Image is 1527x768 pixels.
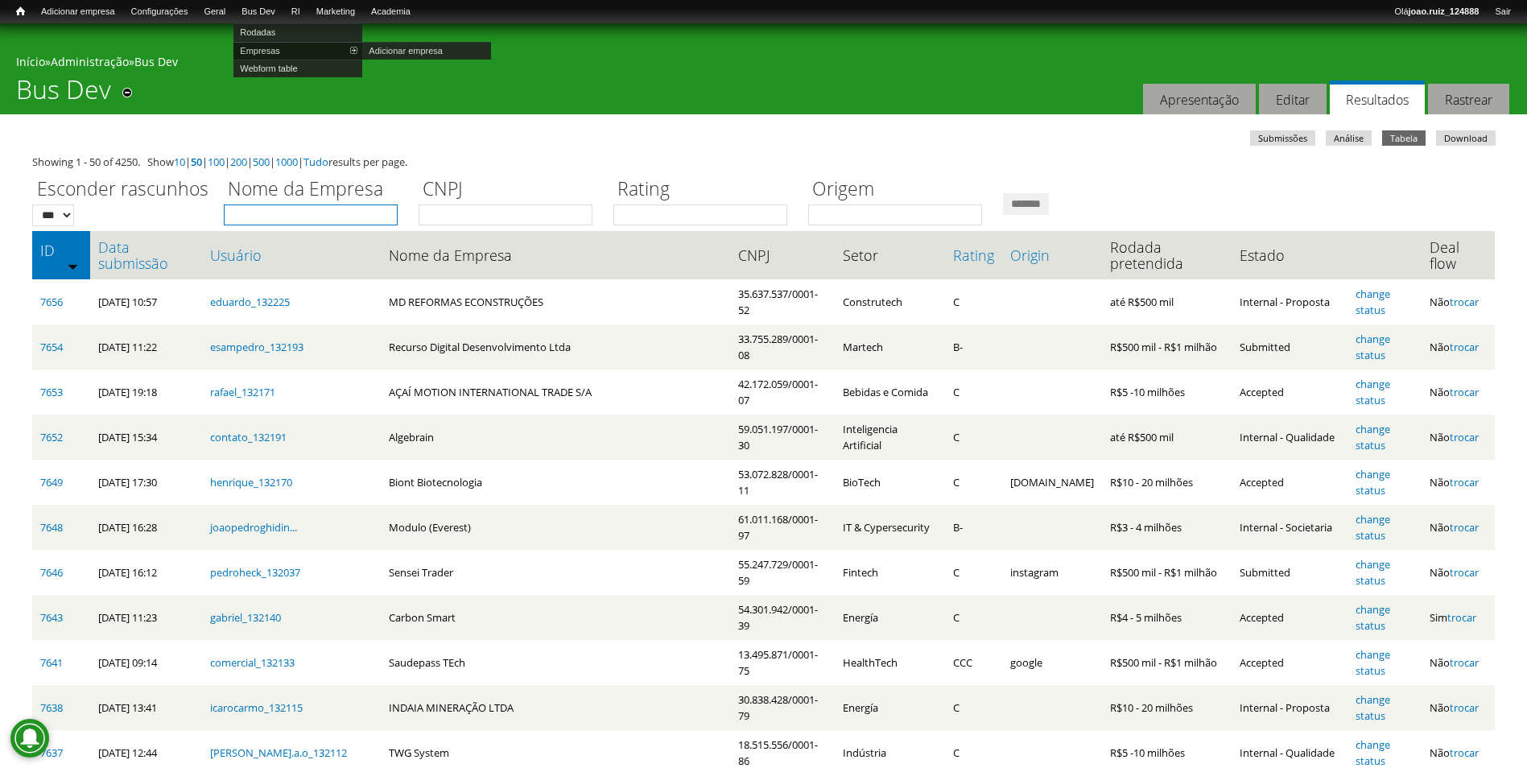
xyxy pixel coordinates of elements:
[730,279,834,324] td: 35.637.537/0001-52
[210,475,292,489] a: henrique_132170
[1422,505,1495,550] td: Não
[8,4,33,19] a: Início
[208,155,225,169] a: 100
[1232,415,1347,460] td: Internal - Qualidade
[90,370,202,415] td: [DATE] 19:18
[90,685,202,730] td: [DATE] 13:41
[1450,565,1479,580] a: trocar
[381,550,731,595] td: Sensei Trader
[1232,279,1347,324] td: Internal - Proposta
[1010,247,1094,263] a: Origin
[40,295,63,309] a: 7656
[1436,130,1496,146] a: Download
[1356,647,1390,678] a: change status
[40,242,82,258] a: ID
[16,74,111,114] h1: Bus Dev
[945,685,1002,730] td: C
[1259,84,1327,115] a: Editar
[1422,370,1495,415] td: Não
[1356,422,1390,452] a: change status
[230,155,247,169] a: 200
[98,239,194,271] a: Data submissão
[90,550,202,595] td: [DATE] 16:12
[233,4,283,20] a: Bus Dev
[1102,685,1232,730] td: R$10 - 20 milhões
[1450,520,1479,535] a: trocar
[1450,385,1479,399] a: trocar
[1450,745,1479,760] a: trocar
[363,4,419,20] a: Academia
[381,370,731,415] td: AÇAÍ MOTION INTERNATIONAL TRADE S/A
[210,655,295,670] a: comercial_132133
[835,415,945,460] td: Inteligencia Artificial
[1422,279,1495,324] td: Não
[210,247,373,263] a: Usuário
[730,685,834,730] td: 30.838.428/0001-79
[1102,324,1232,370] td: R$500 mil - R$1 milhão
[1002,550,1102,595] td: instagram
[730,505,834,550] td: 61.011.168/0001-97
[945,324,1002,370] td: B-
[945,505,1002,550] td: B-
[835,550,945,595] td: Fintech
[381,595,731,640] td: Carbon Smart
[90,640,202,685] td: [DATE] 09:14
[730,460,834,505] td: 53.072.828/0001-11
[32,175,213,204] label: Esconder rascunhos
[945,370,1002,415] td: C
[1447,610,1476,625] a: trocar
[40,655,63,670] a: 7641
[40,475,63,489] a: 7649
[945,415,1002,460] td: C
[945,279,1002,324] td: C
[210,295,290,309] a: eduardo_132225
[1002,460,1102,505] td: [DOMAIN_NAME]
[835,460,945,505] td: BioTech
[1232,595,1347,640] td: Accepted
[33,4,123,20] a: Adicionar empresa
[1232,505,1347,550] td: Internal - Societaria
[945,460,1002,505] td: C
[40,385,63,399] a: 7653
[1102,415,1232,460] td: até R$500 mil
[51,54,129,69] a: Administração
[1102,370,1232,415] td: R$5 -10 milhões
[1102,595,1232,640] td: R$4 - 5 milhões
[1232,550,1347,595] td: Submitted
[945,595,1002,640] td: C
[1102,460,1232,505] td: R$10 - 20 milhões
[275,155,298,169] a: 1000
[210,385,275,399] a: rafael_132171
[1422,550,1495,595] td: Não
[1422,640,1495,685] td: Não
[835,640,945,685] td: HealthTech
[381,685,731,730] td: INDAIA MINERAÇÃO LTDA
[1232,640,1347,685] td: Accepted
[134,54,178,69] a: Bus Dev
[835,231,945,279] th: Setor
[1356,332,1390,362] a: change status
[1250,130,1315,146] a: Submissões
[730,415,834,460] td: 59.051.197/0001-30
[835,279,945,324] td: Construtech
[90,505,202,550] td: [DATE] 16:28
[210,430,287,444] a: contato_132191
[1356,737,1390,768] a: change status
[1002,640,1102,685] td: google
[16,54,1511,74] div: » »
[1102,640,1232,685] td: R$500 mil - R$1 milhão
[1428,84,1509,115] a: Rastrear
[1422,595,1495,640] td: Sim
[210,700,303,715] a: icarocarmo_132115
[953,247,994,263] a: Rating
[210,565,300,580] a: pedroheck_132037
[174,155,185,169] a: 10
[1422,685,1495,730] td: Não
[90,324,202,370] td: [DATE] 11:22
[381,279,731,324] td: MD REFORMAS ECONSTRUÇÕES
[1450,700,1479,715] a: trocar
[808,175,993,204] label: Origem
[210,745,347,760] a: [PERSON_NAME].a.o_132112
[1356,287,1390,317] a: change status
[1386,4,1487,20] a: Olájoao.ruiz_124888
